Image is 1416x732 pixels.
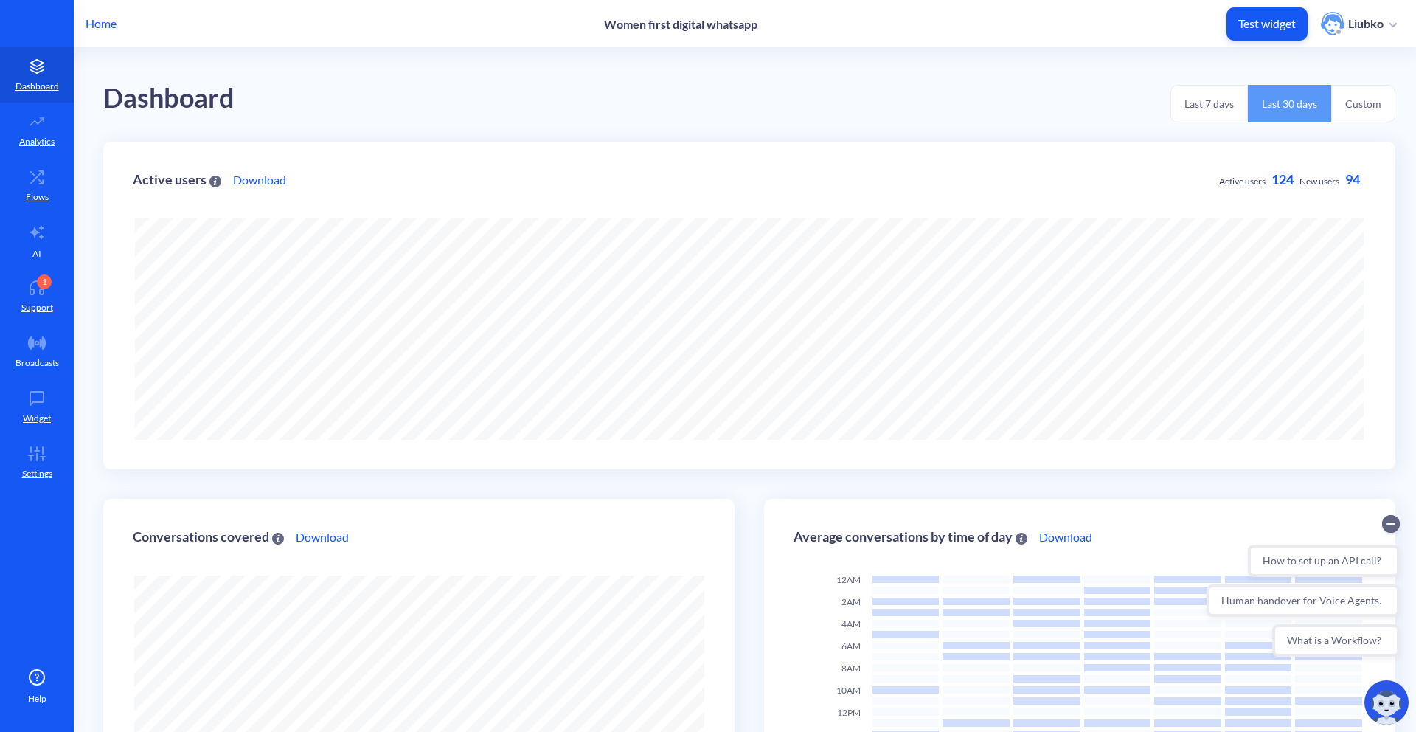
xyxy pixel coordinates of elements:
[296,528,349,546] a: Download
[836,574,861,585] span: 12AM
[1299,176,1339,187] span: New users
[1345,171,1360,187] span: 94
[26,190,49,204] p: Flows
[21,301,53,314] p: Support
[37,274,52,289] div: 1
[1364,680,1409,725] img: copilot-icon.svg
[86,15,117,32] p: Home
[841,596,861,607] span: 2AM
[604,17,757,31] p: Women first digital whatsapp
[28,692,46,705] span: Help
[841,618,861,629] span: 4AM
[1219,176,1266,187] span: Active users
[19,135,55,148] p: Analytics
[1313,10,1404,37] button: user photoLiubko
[133,530,284,544] div: Conversations covered
[23,412,51,425] p: Widget
[181,9,198,27] button: Collapse conversation starters
[5,78,198,111] button: Human handover for Voice Agents.
[133,173,221,187] div: Active users
[841,640,861,652] span: 6AM
[1348,15,1384,32] p: Liubko
[1170,85,1248,122] button: Last 7 days
[32,247,41,260] p: AI
[22,467,52,480] p: Settings
[71,118,198,151] button: What is a Workflow?
[1321,12,1344,35] img: user photo
[794,530,1027,544] div: Average conversations by time of day
[1039,528,1092,546] a: Download
[1226,7,1308,41] button: Test widget
[836,685,861,696] span: 10AM
[46,38,198,71] button: How to set up an API call?
[15,356,59,370] p: Broadcasts
[1331,85,1395,122] button: Custom
[837,707,861,718] span: 12PM
[1248,85,1331,122] button: Last 30 days
[103,77,235,120] div: Dashboard
[1238,16,1296,31] p: Test widget
[1271,171,1294,187] span: 124
[841,663,861,674] span: 8AM
[15,80,59,93] p: Dashboard
[233,171,286,189] a: Download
